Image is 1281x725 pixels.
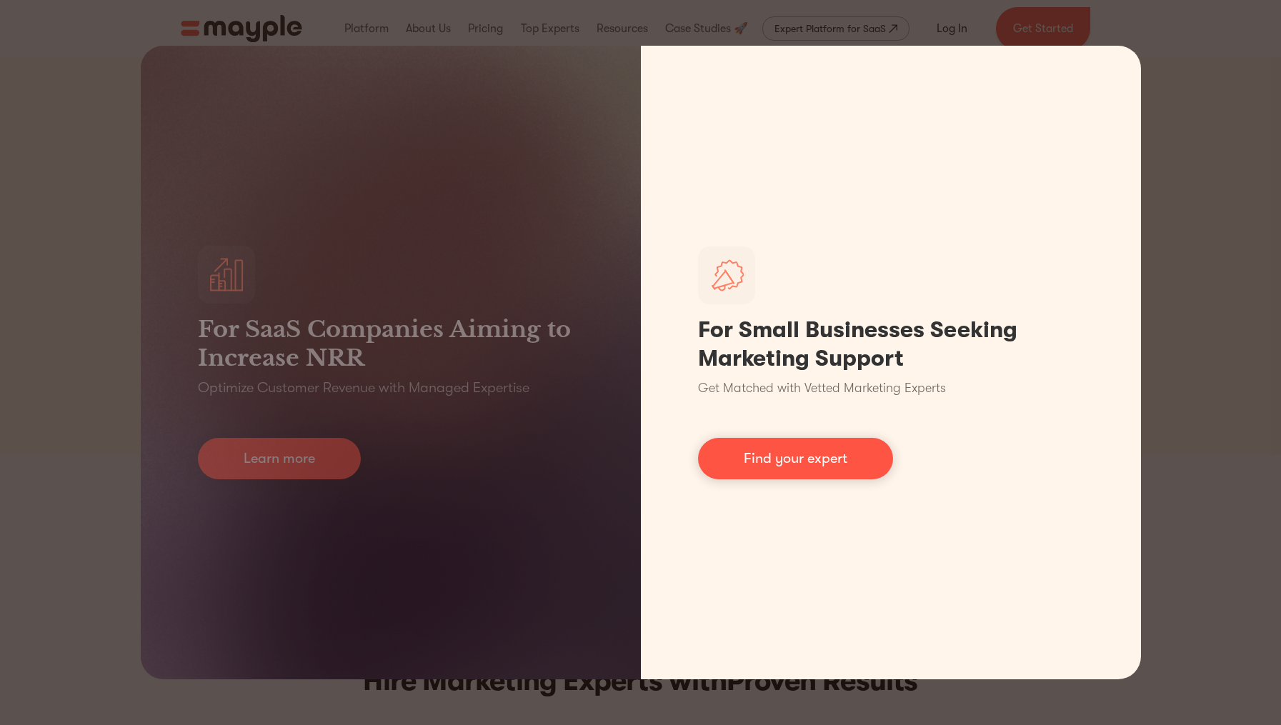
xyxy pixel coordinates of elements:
h1: For Small Businesses Seeking Marketing Support [698,316,1084,373]
a: Find your expert [698,438,893,479]
p: Get Matched with Vetted Marketing Experts [698,379,946,398]
h3: For SaaS Companies Aiming to Increase NRR [198,315,584,372]
a: Learn more [198,438,361,479]
p: Optimize Customer Revenue with Managed Expertise [198,378,529,398]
